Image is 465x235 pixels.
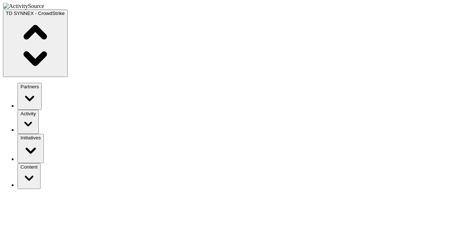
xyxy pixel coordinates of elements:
span: Partners [20,84,39,89]
button: Content [18,163,41,189]
span: Activity [20,111,36,116]
div: Initiatives menu [18,134,462,163]
span: Content [20,164,38,170]
span: Initiatives [20,135,41,140]
button: Partners [18,83,42,110]
div: Partners menu [18,83,462,110]
button: Initiatives [18,134,44,163]
div: Main navigation [3,9,462,189]
div: Activity menu [18,110,462,134]
img: ActivitySource [3,3,44,9]
div: Content menu [18,163,462,189]
button: TD SYNNEX - CrowdStrike [3,9,68,77]
div: Supplier switch menu [3,9,462,77]
button: Activity [18,110,39,134]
